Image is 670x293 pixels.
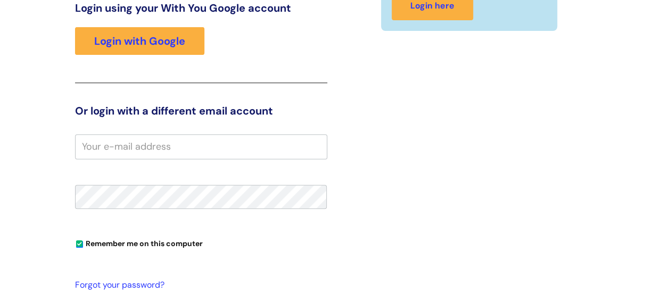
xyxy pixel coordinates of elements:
div: You can uncheck this option if you're logging in from a shared device [75,234,327,251]
a: Login with Google [75,27,204,55]
label: Remember me on this computer [75,237,203,248]
input: Remember me on this computer [76,241,83,248]
h3: Or login with a different email account [75,104,327,117]
input: Your e-mail address [75,134,327,159]
a: Forgot your password? [75,278,322,293]
h3: Login using your With You Google account [75,2,327,14]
